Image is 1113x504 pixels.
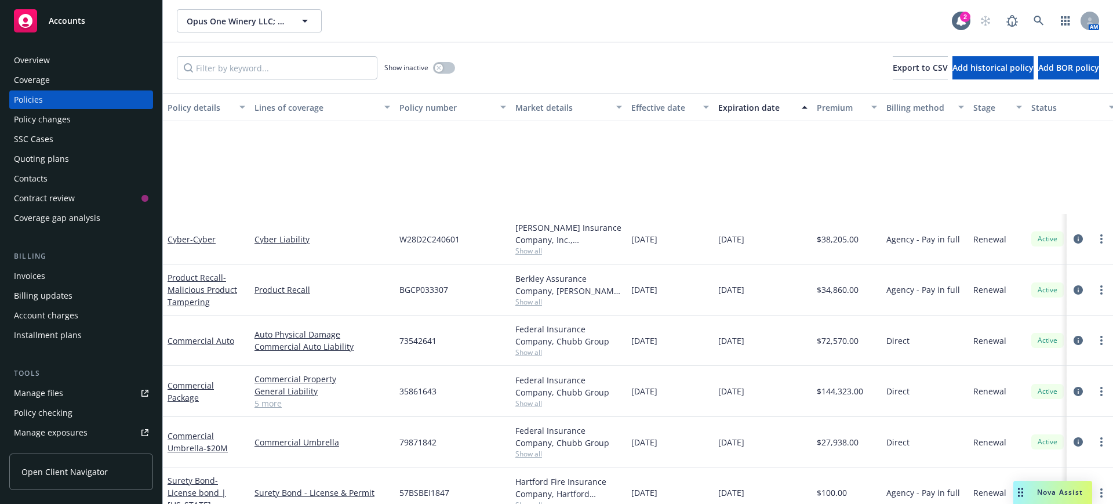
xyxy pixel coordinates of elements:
[515,449,622,459] span: Show all
[9,169,153,188] a: Contacts
[1054,9,1077,32] a: Switch app
[886,436,910,448] span: Direct
[515,476,622,500] div: Hartford Fire Insurance Company, Hartford Insurance Group
[9,150,153,168] a: Quoting plans
[9,404,153,422] a: Policy checking
[718,233,744,245] span: [DATE]
[886,487,960,499] span: Agency - Pay in full
[9,189,153,208] a: Contract review
[631,436,657,448] span: [DATE]
[9,326,153,345] a: Installment plans
[718,284,744,296] span: [DATE]
[1036,335,1059,346] span: Active
[886,284,960,296] span: Agency - Pay in full
[168,101,232,114] div: Policy details
[254,328,390,340] a: Auto Physical Damage
[14,110,71,129] div: Policy changes
[1071,385,1085,398] a: circleInformation
[14,71,50,89] div: Coverage
[973,284,1006,296] span: Renewal
[254,340,390,353] a: Commercial Auto Liability
[1071,283,1085,297] a: circleInformation
[9,90,153,109] a: Policies
[254,385,390,397] a: General Liability
[163,93,250,121] button: Policy details
[168,272,237,307] a: Product Recall
[515,374,622,398] div: Federal Insurance Company, Chubb Group
[952,62,1034,73] span: Add historical policy
[893,56,948,79] button: Export to CSV
[812,93,882,121] button: Premium
[9,368,153,379] div: Tools
[718,335,744,347] span: [DATE]
[168,380,214,403] a: Commercial Package
[718,436,744,448] span: [DATE]
[969,93,1027,121] button: Stage
[1001,9,1024,32] a: Report a Bug
[631,335,657,347] span: [DATE]
[187,15,287,27] span: Opus One Winery LLC; Opus One International SARL
[9,71,153,89] a: Coverage
[817,385,863,397] span: $144,323.00
[817,101,864,114] div: Premium
[14,306,78,325] div: Account charges
[168,335,234,346] a: Commercial Auto
[627,93,714,121] button: Effective date
[9,423,153,442] a: Manage exposures
[1036,285,1059,295] span: Active
[882,93,969,121] button: Billing method
[254,233,390,245] a: Cyber Liability
[718,487,744,499] span: [DATE]
[631,284,657,296] span: [DATE]
[254,436,390,448] a: Commercial Umbrella
[817,436,859,448] span: $27,938.00
[9,5,153,37] a: Accounts
[718,101,795,114] div: Expiration date
[395,93,511,121] button: Policy number
[973,436,1006,448] span: Renewal
[254,101,377,114] div: Lines of coverage
[399,335,437,347] span: 73542641
[399,233,460,245] span: W28D2C240601
[14,287,72,305] div: Billing updates
[515,273,622,297] div: Berkley Assurance Company, [PERSON_NAME] Corporation, CRC Group
[168,430,228,454] a: Commercial Umbrella
[9,209,153,227] a: Coverage gap analysis
[399,436,437,448] span: 79871842
[1038,56,1099,79] button: Add BOR policy
[515,398,622,408] span: Show all
[511,93,627,121] button: Market details
[886,101,951,114] div: Billing method
[1071,333,1085,347] a: circleInformation
[190,234,216,245] span: - Cyber
[973,487,1006,499] span: Renewal
[886,335,910,347] span: Direct
[9,384,153,403] a: Manage files
[14,169,48,188] div: Contacts
[14,90,43,109] div: Policies
[203,443,228,454] span: - $20M
[14,189,75,208] div: Contract review
[1094,232,1108,246] a: more
[817,487,847,499] span: $100.00
[817,335,859,347] span: $72,570.00
[399,385,437,397] span: 35861643
[9,130,153,148] a: SSC Cases
[177,9,322,32] button: Opus One Winery LLC; Opus One International SARL
[893,62,948,73] span: Export to CSV
[9,51,153,70] a: Overview
[177,56,377,79] input: Filter by keyword...
[14,130,53,148] div: SSC Cases
[973,101,1009,114] div: Stage
[254,487,390,499] a: Surety Bond - License & Permit
[631,385,657,397] span: [DATE]
[973,335,1006,347] span: Renewal
[1038,62,1099,73] span: Add BOR policy
[631,233,657,245] span: [DATE]
[718,385,744,397] span: [DATE]
[515,323,622,347] div: Federal Insurance Company, Chubb Group
[714,93,812,121] button: Expiration date
[952,56,1034,79] button: Add historical policy
[1027,9,1050,32] a: Search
